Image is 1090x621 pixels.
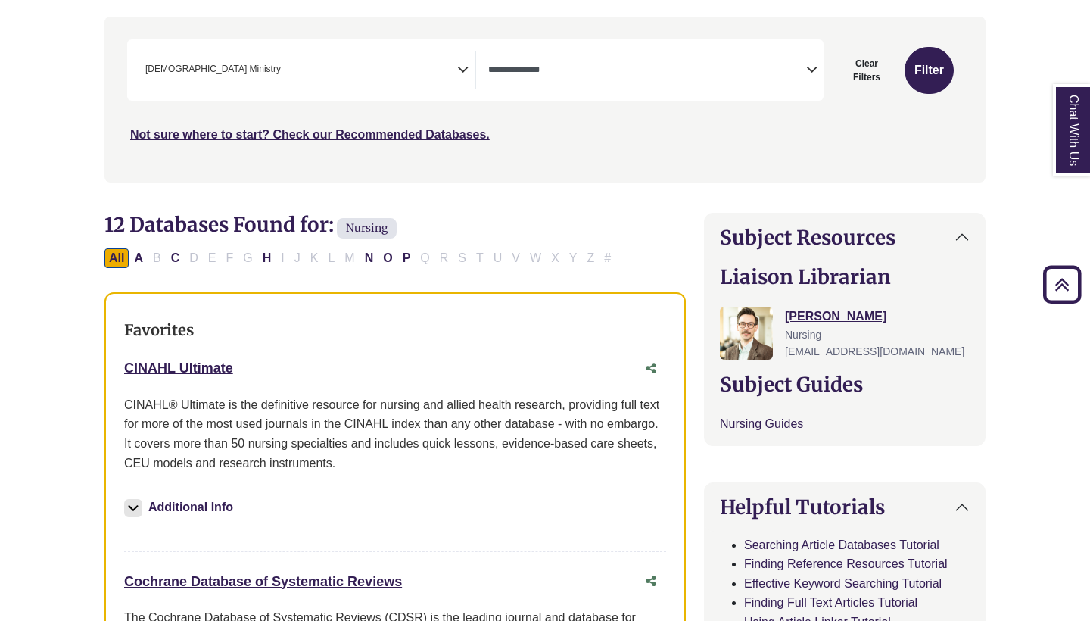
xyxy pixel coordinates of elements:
a: Cochrane Database of Systematic Reviews [124,574,402,589]
span: [DEMOGRAPHIC_DATA] Ministry [145,62,281,76]
a: Nursing Guides [720,417,803,430]
button: Filter Results P [398,248,416,268]
textarea: Search [284,65,291,77]
a: [PERSON_NAME] [785,310,886,323]
button: Subject Resources [705,214,985,261]
a: Finding Full Text Articles Tutorial [744,596,917,609]
p: CINAHL® Ultimate is the definitive resource for nursing and allied health research, providing ful... [124,395,666,473]
span: Nursing [337,218,397,239]
button: Clear Filters [833,47,901,94]
button: Share this database [636,354,666,383]
h2: Liaison Librarian [720,265,970,289]
textarea: Search [488,65,806,77]
button: Helpful Tutorials [705,483,985,531]
a: Not sure where to start? Check our Recommended Databases. [130,128,490,141]
button: All [104,248,129,268]
span: Nursing [785,329,821,341]
h3: Favorites [124,321,666,339]
button: Filter Results A [129,248,148,268]
li: Christian Ministry [139,62,281,76]
h2: Subject Guides [720,373,970,396]
a: Searching Article Databases Tutorial [744,538,939,551]
span: 12 Databases Found for: [104,212,334,237]
button: Filter Results N [360,248,378,268]
a: Back to Top [1038,274,1086,295]
span: [EMAIL_ADDRESS][DOMAIN_NAME] [785,345,964,357]
button: Filter Results H [258,248,276,268]
button: Additional Info [124,497,238,518]
a: CINAHL Ultimate [124,360,233,376]
button: Share this database [636,567,666,596]
a: Finding Reference Resources Tutorial [744,557,948,570]
button: Submit for Search Results [905,47,954,94]
button: Filter Results C [167,248,185,268]
nav: Search filters [104,17,986,182]
button: Filter Results O [378,248,397,268]
a: Effective Keyword Searching Tutorial [744,577,942,590]
img: Greg Rosauer [720,307,773,360]
div: Alpha-list to filter by first letter of database name [104,251,617,264]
